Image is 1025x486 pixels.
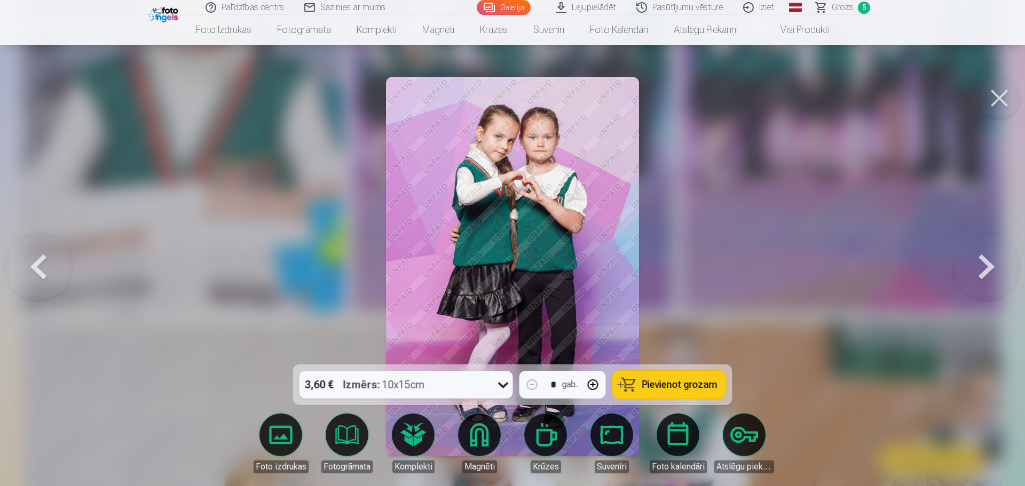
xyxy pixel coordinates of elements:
a: Foto kalendāri [577,15,661,45]
div: 10x15cm [343,371,425,399]
div: Magnēti [462,460,497,473]
div: Suvenīri [595,460,629,473]
a: Komplekti [383,413,443,473]
a: Suvenīri [582,413,642,473]
a: Krūzes [467,15,521,45]
a: Atslēgu piekariņi [661,15,751,45]
div: Krūzes [531,460,561,473]
a: Suvenīri [521,15,577,45]
a: Fotogrāmata [317,413,377,473]
div: Foto kalendāri [650,460,707,473]
div: gab. [562,378,578,391]
a: Komplekti [344,15,409,45]
span: Grozs [832,1,854,14]
button: Pievienot grozam [612,371,726,399]
span: Pievienot grozam [642,380,717,389]
span: 5 [858,2,870,14]
a: Foto izdrukas [251,413,311,473]
a: Foto izdrukas [183,15,264,45]
div: Atslēgu piekariņi [714,460,774,473]
div: 3,60 € [299,371,339,399]
a: Visi produkti [751,15,842,45]
div: Fotogrāmata [321,460,373,473]
a: Foto kalendāri [648,413,708,473]
div: Foto izdrukas [254,460,309,473]
a: Atslēgu piekariņi [714,413,774,473]
img: /fa1 [148,4,181,22]
strong: Izmērs : [343,377,380,392]
a: Krūzes [516,413,575,473]
a: Magnēti [450,413,509,473]
a: Fotogrāmata [264,15,344,45]
div: Komplekti [392,460,435,473]
a: Magnēti [409,15,467,45]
